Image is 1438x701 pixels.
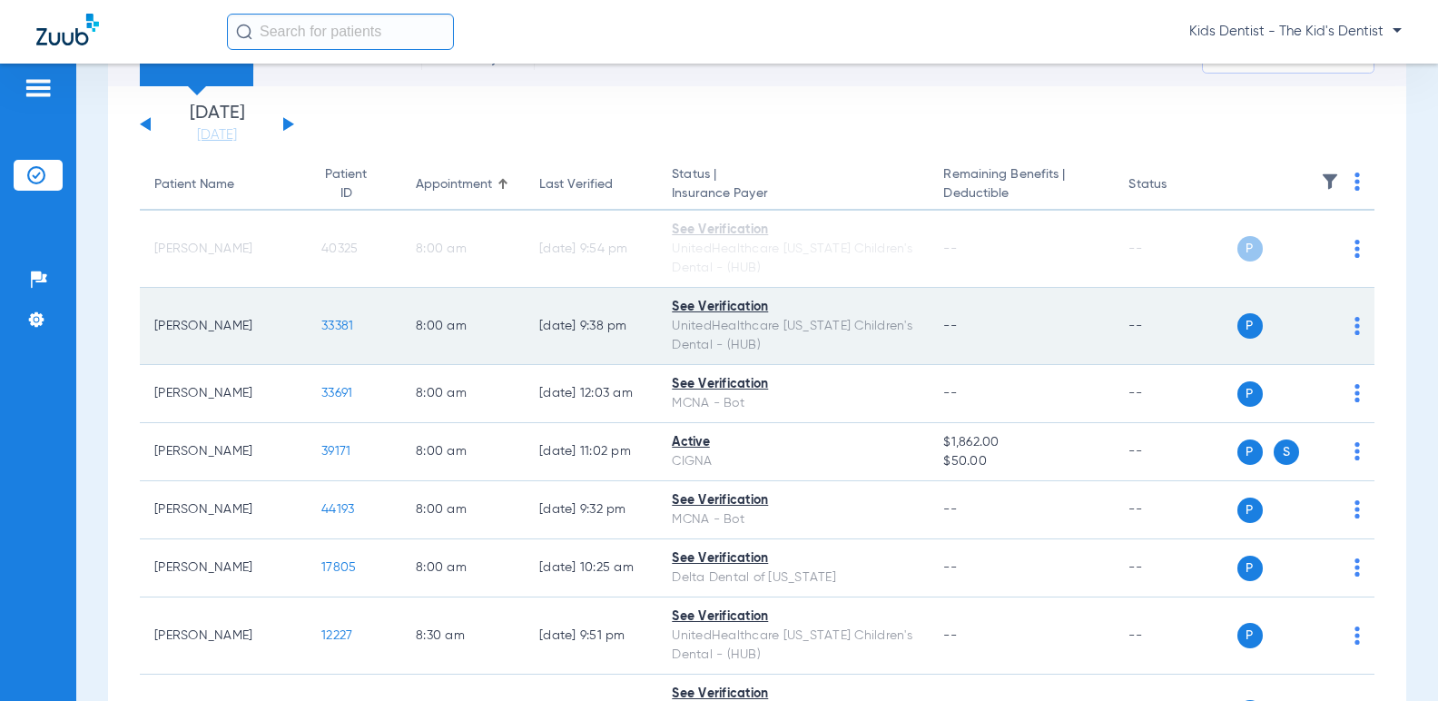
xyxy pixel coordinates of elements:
td: [PERSON_NAME] [140,288,307,365]
td: -- [1114,481,1236,539]
span: 17805 [321,561,356,574]
td: [PERSON_NAME] [140,211,307,288]
span: 40325 [321,242,358,255]
img: Search Icon [236,24,252,40]
td: [PERSON_NAME] [140,481,307,539]
td: 8:00 AM [401,539,525,597]
div: MCNA - Bot [672,510,914,529]
div: Patient Name [154,175,234,194]
img: filter.svg [1321,173,1339,191]
img: group-dot-blue.svg [1354,384,1360,402]
td: -- [1114,365,1236,423]
td: [PERSON_NAME] [140,539,307,597]
td: -- [1114,539,1236,597]
td: [DATE] 12:03 AM [525,365,657,423]
div: Last Verified [539,175,613,194]
div: Patient Name [154,175,292,194]
span: -- [943,320,957,332]
span: -- [943,629,957,642]
span: 33381 [321,320,353,332]
span: Kids Dentist - The Kid's Dentist [1189,23,1402,41]
div: Active [672,433,914,452]
span: Deductible [943,184,1099,203]
td: [PERSON_NAME] [140,597,307,675]
div: Appointment [416,175,510,194]
td: [DATE] 11:02 PM [525,423,657,481]
img: Zuub Logo [36,14,99,45]
td: [DATE] 9:38 PM [525,288,657,365]
td: -- [1114,288,1236,365]
span: P [1237,236,1263,262]
input: Search for patients [227,14,454,50]
span: -- [943,503,957,516]
span: P [1237,313,1263,339]
span: 33691 [321,387,352,400]
div: UnitedHealthcare [US_STATE] Children's Dental - (HUB) [672,240,914,278]
td: 8:00 AM [401,365,525,423]
a: [DATE] [163,126,271,144]
span: P [1237,498,1263,523]
span: -- [943,387,957,400]
div: See Verification [672,298,914,317]
span: $50.00 [943,452,1099,471]
td: [PERSON_NAME] [140,365,307,423]
td: 8:00 AM [401,423,525,481]
div: Patient ID [321,165,387,203]
td: 8:30 AM [401,597,525,675]
div: Patient ID [321,165,370,203]
img: group-dot-blue.svg [1354,240,1360,258]
th: Remaining Benefits | [929,160,1114,211]
img: group-dot-blue.svg [1354,317,1360,335]
div: UnitedHealthcare [US_STATE] Children's Dental - (HUB) [672,627,914,665]
td: 8:00 AM [401,211,525,288]
td: 8:00 AM [401,288,525,365]
span: -- [943,242,957,255]
img: group-dot-blue.svg [1354,442,1360,460]
td: [DATE] 10:25 AM [525,539,657,597]
div: Delta Dental of [US_STATE] [672,568,914,587]
img: hamburger-icon [24,77,53,99]
div: Appointment [416,175,492,194]
span: P [1237,623,1263,648]
div: See Verification [672,221,914,240]
span: P [1237,439,1263,465]
div: See Verification [672,375,914,394]
td: 8:00 AM [401,481,525,539]
th: Status | [657,160,929,211]
td: [DATE] 9:51 PM [525,597,657,675]
img: group-dot-blue.svg [1354,558,1360,577]
td: -- [1114,423,1236,481]
td: [PERSON_NAME] [140,423,307,481]
div: UnitedHealthcare [US_STATE] Children's Dental - (HUB) [672,317,914,355]
div: CIGNA [672,452,914,471]
div: See Verification [672,607,914,627]
img: group-dot-blue.svg [1354,173,1360,191]
img: group-dot-blue.svg [1354,500,1360,518]
span: -- [943,561,957,574]
span: Insurance Payer [672,184,914,203]
span: 44193 [321,503,354,516]
td: -- [1114,597,1236,675]
span: S [1274,439,1299,465]
li: [DATE] [163,104,271,144]
span: $1,862.00 [943,433,1099,452]
span: 39171 [321,445,350,458]
span: 12227 [321,629,352,642]
span: P [1237,381,1263,407]
iframe: Chat Widget [1347,614,1438,701]
td: [DATE] 9:32 PM [525,481,657,539]
div: MCNA - Bot [672,394,914,413]
td: -- [1114,211,1236,288]
div: Last Verified [539,175,643,194]
th: Status [1114,160,1236,211]
div: See Verification [672,491,914,510]
span: P [1237,556,1263,581]
td: [DATE] 9:54 PM [525,211,657,288]
div: See Verification [672,549,914,568]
